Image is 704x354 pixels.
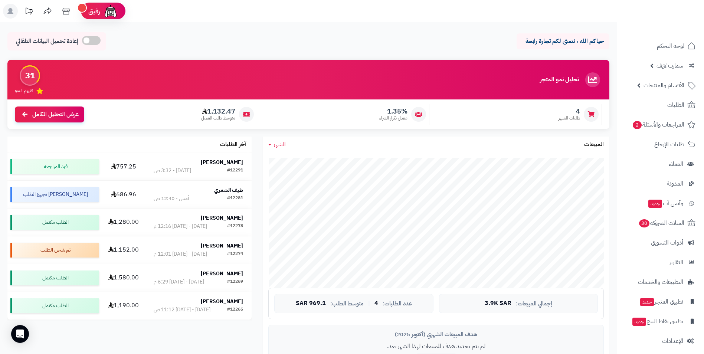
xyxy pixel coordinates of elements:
a: الشهر [268,140,286,149]
span: الأقسام والمنتجات [644,80,684,91]
div: قيد المراجعه [10,159,99,174]
span: 2 [633,121,642,129]
span: رفيق [88,7,100,16]
div: [DATE] - [DATE] 11:12 ص [154,306,210,314]
span: المدونة [667,178,683,189]
div: #12269 [227,278,243,286]
span: معدل تكرار الشراء [379,115,407,121]
a: العملاء [622,155,700,173]
div: Open Intercom Messenger [11,325,29,343]
span: الشهر [274,140,286,149]
a: لوحة التحكم [622,37,700,55]
div: الطلب مكتمل [10,271,99,285]
span: التقارير [669,257,683,268]
a: أدوات التسويق [622,234,700,252]
h3: تحليل نمو المتجر [540,76,579,83]
div: هدف المبيعات الشهري (أكتوبر 2025) [274,331,598,338]
span: إجمالي المبيعات: [516,301,552,307]
a: المراجعات والأسئلة2 [622,116,700,134]
span: متوسط طلب العميل [201,115,235,121]
span: التطبيقات والخدمات [638,277,683,287]
a: التطبيقات والخدمات [622,273,700,291]
span: وآتس آب [648,198,683,209]
a: الإعدادات [622,332,700,350]
span: طلبات الإرجاع [654,139,684,150]
div: #12291 [227,167,243,174]
span: السلات المتروكة [638,218,684,228]
span: 30 [639,219,649,227]
div: #12274 [227,250,243,258]
span: سمارت لايف [656,60,683,71]
a: عرض التحليل الكامل [15,106,84,122]
span: جديد [648,200,662,208]
td: 1,190.00 [102,292,145,319]
span: عدد الطلبات: [383,301,412,307]
p: حياكم الله ، نتمنى لكم تجارة رابحة [522,37,604,46]
span: 1.35% [379,107,407,115]
td: 1,580.00 [102,264,145,292]
a: السلات المتروكة30 [622,214,700,232]
div: الطلب مكتمل [10,215,99,230]
span: 969.1 SAR [296,300,326,307]
span: تطبيق المتجر [639,296,683,307]
span: طلبات الشهر [559,115,580,121]
div: #12278 [227,223,243,230]
div: تم شحن الطلب [10,243,99,258]
div: [DATE] - [DATE] 12:16 م [154,223,207,230]
a: تحديثات المنصة [20,4,38,20]
a: طلبات الإرجاع [622,135,700,153]
span: 1,132.47 [201,107,235,115]
strong: [PERSON_NAME] [201,270,243,278]
div: [DATE] - [DATE] 12:01 م [154,250,207,258]
a: المدونة [622,175,700,193]
td: 1,152.00 [102,236,145,264]
span: جديد [632,318,646,326]
span: الإعدادات [662,336,683,346]
span: تقييم النمو [15,88,33,94]
span: | [368,301,370,306]
div: أمس - 12:40 ص [154,195,189,202]
img: logo-2.png [654,21,697,36]
p: لم يتم تحديد هدف للمبيعات لهذا الشهر بعد. [274,342,598,351]
td: 757.25 [102,153,145,180]
span: الطلبات [667,100,684,110]
div: #12265 [227,306,243,314]
a: التقارير [622,253,700,271]
span: عرض التحليل الكامل [32,110,79,119]
span: العملاء [669,159,683,169]
span: تطبيق نقاط البيع [632,316,683,327]
span: المراجعات والأسئلة [632,119,684,130]
span: إعادة تحميل البيانات التلقائي [16,37,78,46]
a: تطبيق نقاط البيعجديد [622,312,700,330]
img: ai-face.png [103,4,118,19]
span: 3.9K SAR [485,300,511,307]
a: وآتس آبجديد [622,194,700,212]
h3: المبيعات [584,141,604,148]
strong: طيف الشمري [214,186,243,194]
span: متوسط الطلب: [330,301,364,307]
span: 4 [559,107,580,115]
span: جديد [640,298,654,306]
div: [DATE] - 3:32 ص [154,167,191,174]
strong: [PERSON_NAME] [201,158,243,166]
td: 686.96 [102,181,145,208]
div: #12281 [227,195,243,202]
h3: آخر الطلبات [220,141,246,148]
strong: [PERSON_NAME] [201,298,243,305]
span: 4 [374,300,378,307]
div: الطلب مكتمل [10,298,99,313]
a: الطلبات [622,96,700,114]
span: لوحة التحكم [657,41,684,51]
strong: [PERSON_NAME] [201,242,243,250]
span: أدوات التسويق [651,237,683,248]
a: تطبيق المتجرجديد [622,293,700,311]
div: [PERSON_NAME] تجهيز الطلب [10,187,99,202]
div: [DATE] - [DATE] 6:29 م [154,278,204,286]
strong: [PERSON_NAME] [201,214,243,222]
td: 1,280.00 [102,209,145,236]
